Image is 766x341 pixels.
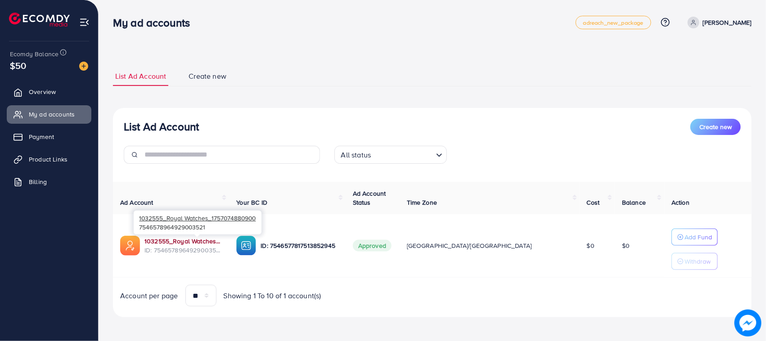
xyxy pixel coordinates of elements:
[339,148,373,162] span: All status
[236,236,256,256] img: ic-ba-acc.ded83a64.svg
[7,105,91,123] a: My ad accounts
[734,310,761,337] img: image
[29,177,47,186] span: Billing
[120,291,178,301] span: Account per page
[671,198,689,207] span: Action
[703,17,752,28] p: [PERSON_NAME]
[684,17,752,28] a: [PERSON_NAME]
[236,198,267,207] span: Your BC ID
[353,240,392,251] span: Approved
[587,241,595,250] span: $0
[29,110,75,119] span: My ad accounts
[10,49,59,58] span: Ecomdy Balance
[671,229,718,246] button: Add Fund
[407,198,437,207] span: Time Zone
[671,253,718,270] button: Withdraw
[10,59,26,72] span: $50
[79,62,88,71] img: image
[587,198,600,207] span: Cost
[685,256,711,267] p: Withdraw
[9,13,70,27] img: logo
[224,291,321,301] span: Showing 1 To 10 of 1 account(s)
[407,241,532,250] span: [GEOGRAPHIC_DATA]/[GEOGRAPHIC_DATA]
[29,155,68,164] span: Product Links
[374,147,432,162] input: Search for option
[29,87,56,96] span: Overview
[79,17,90,27] img: menu
[7,128,91,146] a: Payment
[7,173,91,191] a: Billing
[124,120,199,133] h3: List Ad Account
[685,232,712,242] p: Add Fund
[576,16,651,29] a: adreach_new_package
[115,71,166,81] span: List Ad Account
[7,83,91,101] a: Overview
[622,198,646,207] span: Balance
[334,146,447,164] div: Search for option
[139,214,256,222] span: 1032555_Royal Watches_1757074880900
[353,189,386,207] span: Ad Account Status
[120,198,153,207] span: Ad Account
[29,132,54,141] span: Payment
[583,20,644,26] span: adreach_new_package
[113,16,197,29] h3: My ad accounts
[144,237,222,246] a: 1032555_Royal Watches_1757074880900
[189,71,226,81] span: Create new
[120,236,140,256] img: ic-ads-acc.e4c84228.svg
[690,119,741,135] button: Create new
[699,122,732,131] span: Create new
[261,240,338,251] p: ID: 7546577817513852945
[144,246,222,255] span: ID: 7546578964929003521
[134,211,261,234] div: 7546578964929003521
[7,150,91,168] a: Product Links
[622,241,630,250] span: $0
